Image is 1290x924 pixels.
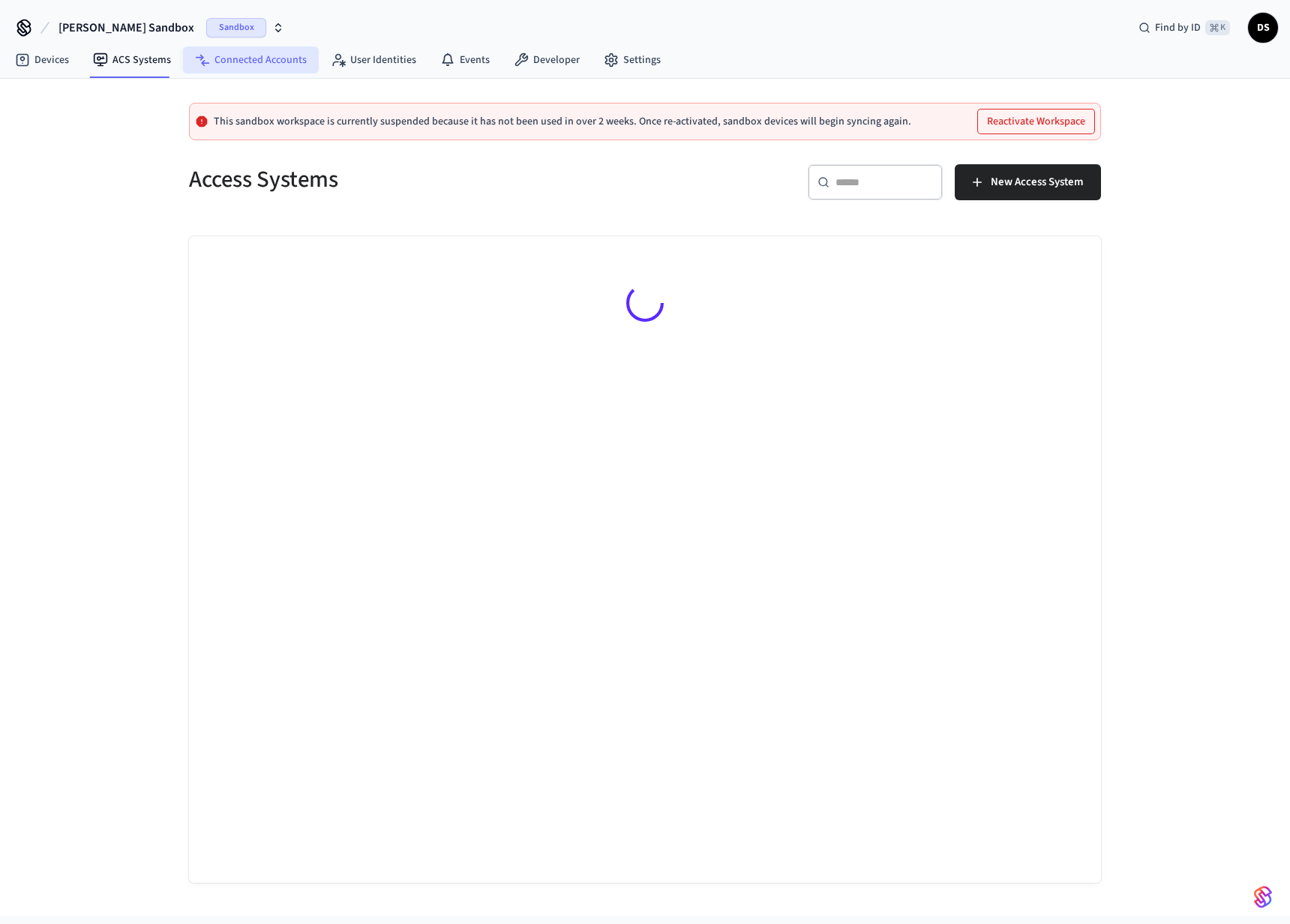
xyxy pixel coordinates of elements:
img: SeamLogoGradient.69752ec5.svg [1254,885,1272,909]
h5: Access Systems [189,164,636,195]
span: Sandbox [206,18,266,37]
a: Connected Accounts [183,46,319,73]
button: Reactivate Workspace [978,109,1094,133]
button: New Access System [955,164,1101,200]
span: Find by ID [1155,20,1201,35]
button: DS [1248,13,1278,43]
a: Developer [502,46,592,73]
span: ⌘ K [1205,20,1230,35]
div: Find by ID⌘ K [1126,14,1242,41]
a: Devices [3,46,81,73]
span: DS [1249,14,1276,41]
p: This sandbox workspace is currently suspended because it has not been used in over 2 weeks. Once ... [214,115,911,127]
a: Settings [592,46,673,73]
span: New Access System [991,172,1083,192]
span: [PERSON_NAME] Sandbox [58,19,194,37]
a: Events [428,46,502,73]
a: ACS Systems [81,46,183,73]
a: User Identities [319,46,428,73]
